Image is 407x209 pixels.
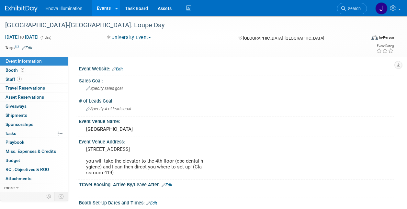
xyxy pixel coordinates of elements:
[0,129,68,138] a: Tasks
[0,93,68,102] a: Asset Reservations
[346,6,361,11] span: Search
[79,198,394,206] div: Booth Set-Up Dates and Times:
[5,44,32,51] td: Tags
[4,185,15,190] span: more
[243,36,324,41] span: [GEOGRAPHIC_DATA], [GEOGRAPHIC_DATA]
[379,35,394,40] div: In-Person
[0,147,68,156] a: Misc. Expenses & Credits
[0,183,68,192] a: more
[6,94,44,100] span: Asset Reservations
[162,183,172,187] a: Edit
[6,167,49,172] span: ROI, Objectives & ROO
[6,85,45,91] span: Travel Reservations
[6,68,26,73] span: Booth
[6,149,56,154] span: Misc. Expenses & Credits
[45,6,82,11] span: Enova Illumination
[337,34,394,43] div: Event Format
[79,137,394,145] div: Event Venue Address:
[79,64,394,72] div: Event Website:
[17,77,22,81] span: 1
[0,156,68,165] a: Budget
[375,2,388,15] img: JeffD Dyll
[6,58,42,64] span: Event Information
[19,68,26,72] span: Booth not reserved yet
[86,106,131,111] span: Specify # of leads goal
[86,146,203,176] pre: [STREET_ADDRESS] you will take the elevator to the 4th floor (cbc dental hygiene) and I can then ...
[5,34,39,40] span: [DATE] [DATE]
[43,192,55,201] td: Personalize Event Tab Strip
[79,117,394,125] div: Event Venue Name:
[6,158,20,163] span: Budget
[337,3,367,14] a: Search
[6,122,33,127] span: Sponsorships
[40,35,51,40] span: (1 day)
[0,138,68,147] a: Playbook
[79,96,394,104] div: # of Leads Goal:
[6,140,24,145] span: Playbook
[6,77,22,82] span: Staff
[0,75,68,84] a: Staff1
[79,76,394,84] div: Sales Goal:
[0,165,68,174] a: ROI, Objectives & ROO
[5,131,16,136] span: Tasks
[19,34,25,40] span: to
[3,19,361,31] div: [GEOGRAPHIC_DATA]-[GEOGRAPHIC_DATA]. Loupe Day
[86,86,123,91] span: Specify sales goal
[146,201,157,205] a: Edit
[0,120,68,129] a: Sponsorships
[84,124,389,134] div: [GEOGRAPHIC_DATA]
[0,57,68,66] a: Event Information
[105,34,153,41] button: University Event
[371,35,378,40] img: Format-Inperson.png
[5,6,38,12] img: ExhibitDay
[55,192,68,201] td: Toggle Event Tabs
[0,174,68,183] a: Attachments
[376,44,394,48] div: Event Rating
[0,111,68,120] a: Shipments
[79,180,394,188] div: Travel Booking: Arrive By/Leave After:
[0,66,68,75] a: Booth
[6,176,31,181] span: Attachments
[6,104,27,109] span: Giveaways
[112,67,123,71] a: Edit
[22,46,32,50] a: Edit
[0,84,68,92] a: Travel Reservations
[0,102,68,111] a: Giveaways
[6,113,27,118] span: Shipments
